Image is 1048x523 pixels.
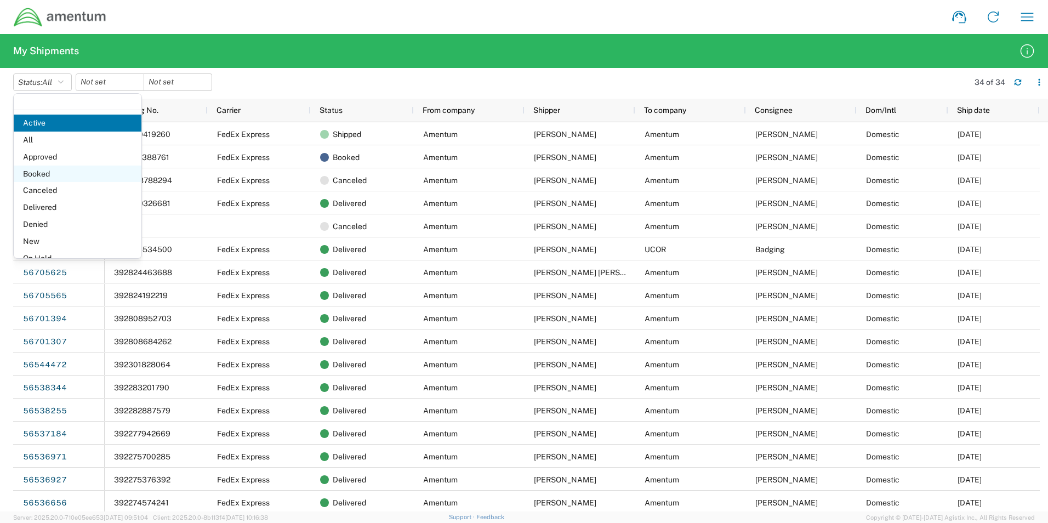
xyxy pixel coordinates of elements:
[534,452,596,461] span: Janell Atkins
[866,291,899,300] span: Domestic
[866,475,899,484] span: Domestic
[320,106,343,115] span: Status
[114,291,168,300] span: 392824192219
[866,153,899,162] span: Domestic
[645,406,679,415] span: Amentum
[866,452,899,461] span: Domestic
[22,287,67,305] a: 56705565
[423,291,458,300] span: Amentum
[645,130,679,139] span: Amentum
[755,360,818,369] span: Howard Ostfeld
[866,383,899,392] span: Domestic
[645,291,679,300] span: Amentum
[423,498,458,507] span: Amentum
[534,360,596,369] span: Janell Atkins
[865,106,896,115] span: Dom/Intl
[42,78,52,87] span: All
[13,44,79,58] h2: My Shipments
[534,130,596,139] span: Janell Atkins
[333,261,366,284] span: Delivered
[534,429,596,438] span: Janell Atkins
[958,406,982,415] span: 08/19/2025
[958,199,982,208] span: 09/11/2025
[534,153,596,162] span: Janell Atkins
[217,153,270,162] span: FedEx Express
[114,383,169,392] span: 392283201790
[114,498,169,507] span: 392274574241
[114,176,172,185] span: 393468788294
[534,176,596,185] span: Janell Atkins
[755,153,818,162] span: Kelli Nelson
[217,314,270,323] span: FedEx Express
[533,106,560,115] span: Shipper
[423,452,458,461] span: Amentum
[114,314,172,323] span: 392808952703
[755,498,818,507] span: Martin Castellano
[114,429,170,438] span: 392277942669
[755,452,818,461] span: Greg Sies
[217,475,270,484] span: FedEx Express
[22,494,67,512] a: 56536656
[333,192,366,215] span: Delivered
[866,130,899,139] span: Domestic
[534,291,596,300] span: Janell Atkins
[22,425,67,443] a: 56537184
[755,268,818,277] span: Mark Mitchell
[423,106,475,115] span: From company
[534,406,596,415] span: Janell Atkins
[958,222,982,231] span: 09/11/2025
[866,498,899,507] span: Domestic
[645,268,679,277] span: Amentum
[333,491,366,514] span: Delivered
[645,245,666,254] span: UCOR
[217,199,270,208] span: FedEx Express
[866,222,899,231] span: Domestic
[958,337,982,346] span: 09/03/2025
[423,429,458,438] span: Amentum
[333,422,366,445] span: Delivered
[755,475,818,484] span: Craig Browning
[866,360,899,369] span: Domestic
[217,406,270,415] span: FedEx Express
[644,106,686,115] span: To company
[114,199,170,208] span: 393079326681
[14,182,141,199] span: Canceled
[22,264,67,282] a: 56705625
[423,383,458,392] span: Amentum
[645,314,679,323] span: Amentum
[22,402,67,420] a: 56538255
[958,314,982,323] span: 09/03/2025
[645,429,679,438] span: Amentum
[22,379,67,397] a: 56538344
[645,383,679,392] span: Amentum
[755,337,818,346] span: Alex Casey
[217,337,270,346] span: FedEx Express
[333,399,366,422] span: Delivered
[423,475,458,484] span: Amentum
[423,314,458,323] span: Amentum
[217,452,270,461] span: FedEx Express
[866,245,899,254] span: Domestic
[22,333,67,351] a: 56701307
[958,176,982,185] span: 09/23/2025
[645,337,679,346] span: Amentum
[957,106,990,115] span: Ship date
[13,514,148,521] span: Server: 2025.20.0-710e05ee653
[958,268,982,277] span: 09/04/2025
[645,222,679,231] span: Amentum
[645,360,679,369] span: Amentum
[14,199,141,216] span: Delivered
[866,199,899,208] span: Domestic
[423,268,458,277] span: Amentum
[217,176,270,185] span: FedEx Express
[958,383,982,392] span: 08/19/2025
[13,7,107,27] img: dyncorp
[755,383,818,392] span: Adriana Cerda
[645,153,679,162] span: Amentum
[958,475,982,484] span: 08/19/2025
[476,514,504,520] a: Feedback
[423,222,458,231] span: Amentum
[534,498,596,507] span: Janell Atkins
[225,514,268,521] span: [DATE] 10:16:38
[755,130,818,139] span: Carsen Taulbee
